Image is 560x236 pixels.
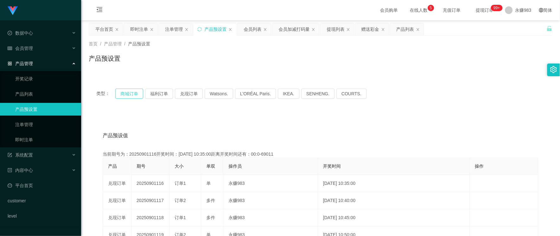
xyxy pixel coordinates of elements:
span: 充值订单 [440,8,464,12]
button: COURTS. [337,89,367,99]
div: 会员列表 [244,23,261,35]
a: 产品预设置 [15,103,76,116]
button: L'ORÉAL Paris. [235,89,276,99]
span: 订单1 [175,215,186,220]
div: 产品列表 [396,23,414,35]
i: 图标: unlock [547,26,552,31]
td: [DATE] 10:45:00 [318,209,470,226]
td: 永赚983 [223,175,318,192]
span: 产品管理 [104,41,122,46]
span: 产品预设置 [128,41,150,46]
td: 永赚983 [223,209,318,226]
td: 20250901117 [132,192,170,209]
td: 20250901118 [132,209,170,226]
span: 产品 [108,164,117,169]
span: 开奖时间 [323,164,341,169]
span: 类型： [96,89,115,99]
span: 产品预设值 [103,132,128,139]
a: 注单管理 [15,118,76,131]
span: 单 [206,181,211,186]
td: [DATE] 10:35:00 [318,175,470,192]
span: 系统配置 [8,152,33,158]
i: 图标: appstore-o [8,61,12,66]
i: 图标: table [8,46,12,51]
i: 图标: close [416,28,420,31]
img: logo.9652507e.png [8,6,18,15]
i: 图标: close [381,28,385,31]
span: 数据中心 [8,30,33,36]
i: 图标: close [312,28,315,31]
td: 兑现订单 [103,192,132,209]
a: 开奖记录 [15,72,76,85]
i: 图标: close [346,28,350,31]
i: 图标: close [263,28,267,31]
span: 产品管理 [8,61,33,66]
a: 产品列表 [15,88,76,100]
div: 注单管理 [165,23,183,35]
i: 图标: setting [550,66,557,73]
button: SENHENG. [301,89,335,99]
span: 提现订单 [473,8,497,12]
button: 商城订单 [115,89,143,99]
sup: 241 [491,5,502,11]
i: 图标: close [185,28,189,31]
i: 图标: close [229,28,232,31]
h1: 产品预设置 [89,54,120,63]
td: 兑现订单 [103,175,132,192]
div: 产品预设置 [204,23,227,35]
i: 图标: form [8,153,12,157]
a: 图标: dashboard平台首页 [8,179,76,192]
span: 订单2 [175,198,186,203]
sup: 5 [428,5,434,11]
span: 内容中心 [8,168,33,173]
div: 会员加减打码量 [279,23,310,35]
span: / [100,41,101,46]
span: 多件 [206,198,215,203]
button: 福利订单 [145,89,173,99]
button: 兑现订单 [175,89,203,99]
i: 图标: menu-fold [89,0,110,21]
div: 提现列表 [327,23,344,35]
span: 首页 [89,41,98,46]
div: 即时注单 [130,23,148,35]
i: 图标: close [115,28,119,31]
span: / [124,41,126,46]
td: 兑现订单 [103,209,132,226]
td: 永赚983 [223,192,318,209]
i: 图标: profile [8,168,12,172]
span: 单双 [206,164,215,169]
span: 多件 [206,215,215,220]
a: 即时注单 [15,133,76,146]
div: 当前期号为：20250901116开奖时间：[DATE] 10:35:00距离开奖时间还有：00:0-69011 [103,151,538,158]
i: 图标: close [150,28,154,31]
p: 5 [430,5,432,11]
td: 20250901116 [132,175,170,192]
span: 操作 [475,164,484,169]
div: 赠送彩金 [362,23,379,35]
a: level [8,210,76,222]
span: 操作员 [229,164,242,169]
i: 图标: global [539,8,544,12]
a: customer [8,194,76,207]
td: [DATE] 10:40:00 [318,192,470,209]
span: 会员管理 [8,46,33,51]
button: Watsons. [205,89,233,99]
button: IKEA. [278,89,299,99]
span: 期号 [137,164,145,169]
span: 在线人数 [407,8,431,12]
div: 平台首页 [95,23,113,35]
i: 图标: check-circle-o [8,31,12,35]
span: 订单1 [175,181,186,186]
span: 大小 [175,164,183,169]
i: 图标: sync [197,27,202,31]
